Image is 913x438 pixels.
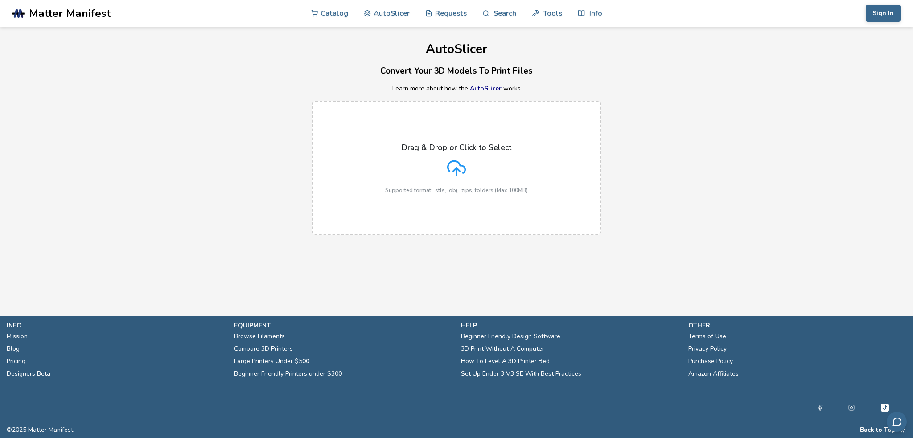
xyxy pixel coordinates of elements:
[860,426,896,434] button: Back to Top
[900,426,906,434] a: RSS Feed
[234,321,452,330] p: equipment
[880,402,890,413] a: Tiktok
[234,368,342,380] a: Beginner Friendly Printers under $300
[688,343,727,355] a: Privacy Policy
[887,412,907,432] button: Send feedback via email
[461,355,550,368] a: How To Level A 3D Printer Bed
[7,330,28,343] a: Mission
[402,143,511,152] p: Drag & Drop or Click to Select
[817,402,823,413] a: Facebook
[234,330,285,343] a: Browse Filaments
[866,5,901,22] button: Sign In
[688,368,739,380] a: Amazon Affiliates
[7,343,20,355] a: Blog
[688,330,726,343] a: Terms of Use
[7,321,225,330] p: info
[461,368,581,380] a: Set Up Ender 3 V3 SE With Best Practices
[385,187,528,193] p: Supported format: .stls, .obj, .zips, folders (Max 100MB)
[470,84,502,93] a: AutoSlicer
[461,343,544,355] a: 3D Print Without A Computer
[461,321,679,330] p: help
[688,355,733,368] a: Purchase Policy
[848,402,855,413] a: Instagram
[461,330,560,343] a: Beginner Friendly Design Software
[7,368,50,380] a: Designers Beta
[234,343,293,355] a: Compare 3D Printers
[7,426,73,434] span: © 2025 Matter Manifest
[688,321,907,330] p: other
[29,7,111,20] span: Matter Manifest
[234,355,309,368] a: Large Printers Under $500
[7,355,25,368] a: Pricing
